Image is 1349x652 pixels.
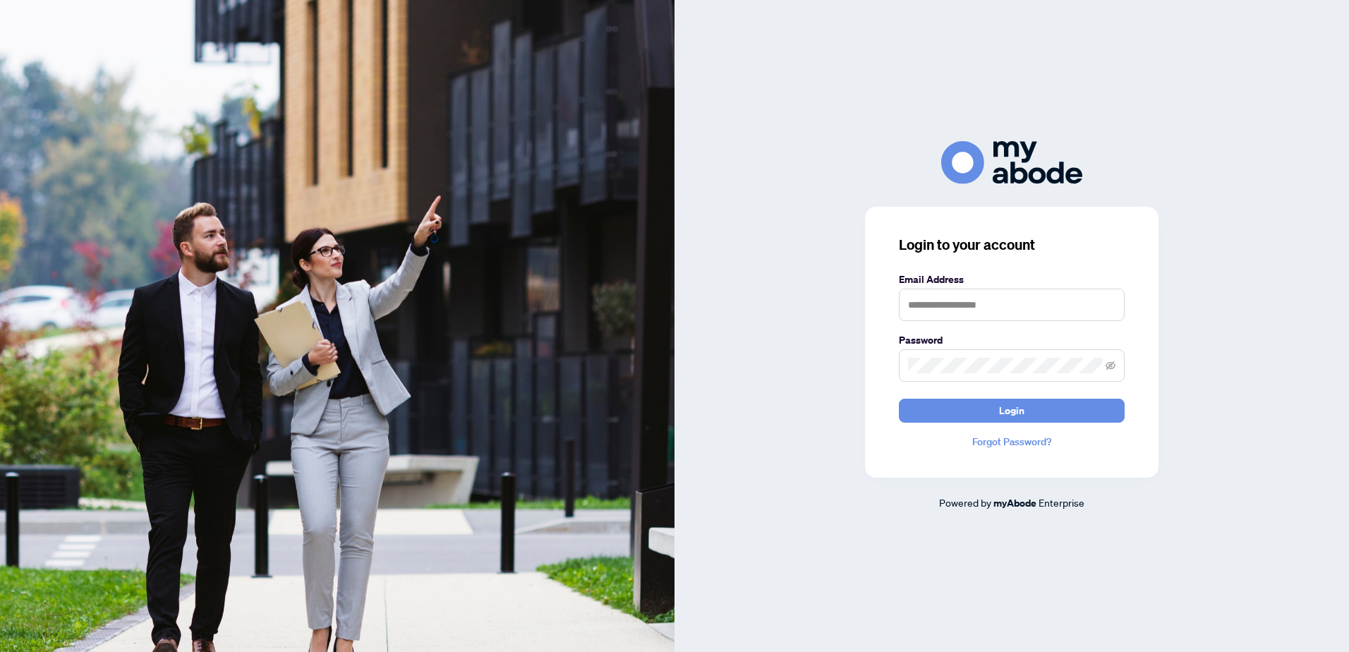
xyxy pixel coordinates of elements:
span: eye-invisible [1106,361,1115,370]
a: Forgot Password? [899,434,1125,449]
label: Email Address [899,272,1125,287]
label: Password [899,332,1125,348]
a: myAbode [993,495,1036,511]
img: ma-logo [941,141,1082,184]
span: Login [999,399,1024,422]
span: Powered by [939,496,991,509]
h3: Login to your account [899,235,1125,255]
span: Enterprise [1039,496,1084,509]
button: Login [899,399,1125,423]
